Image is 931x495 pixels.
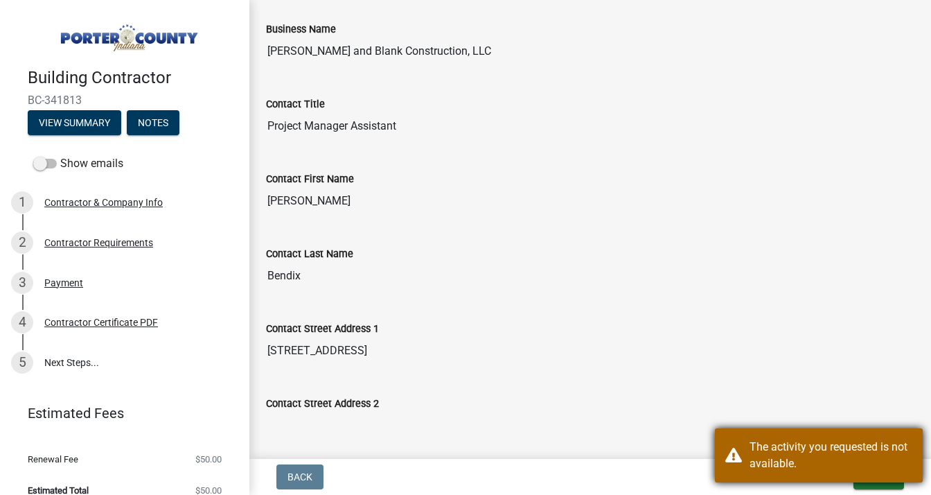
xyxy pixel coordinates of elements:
[287,471,312,483] span: Back
[266,399,379,409] label: Contact Street Address 2
[195,455,222,464] span: $50.00
[28,94,222,107] span: BC-341813
[28,15,227,53] img: Porter County, Indiana
[195,486,222,495] span: $50.00
[127,110,179,135] button: Notes
[44,198,163,207] div: Contractor & Company Info
[11,399,227,427] a: Estimated Fees
[276,464,323,489] button: Back
[266,100,325,110] label: Contact Title
[11,311,33,333] div: 4
[28,486,89,495] span: Estimated Total
[11,272,33,294] div: 3
[28,455,78,464] span: Renewal Fee
[28,110,121,135] button: View Summary
[266,175,354,184] label: Contact First Name
[33,155,123,172] label: Show emails
[127,118,179,129] wm-modal-confirm: Notes
[11,232,33,254] div: 2
[11,191,33,214] div: 1
[266,25,336,35] label: Business Name
[44,318,158,327] div: Contractor Certificate PDF
[266,324,379,334] label: Contact Street Address 1
[44,278,83,288] div: Payment
[44,238,153,247] div: Contractor Requirements
[28,68,238,88] h4: Building Contractor
[28,118,121,129] wm-modal-confirm: Summary
[11,351,33,374] div: 5
[266,250,353,259] label: Contact Last Name
[750,439,912,472] div: The activity you requested is not available.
